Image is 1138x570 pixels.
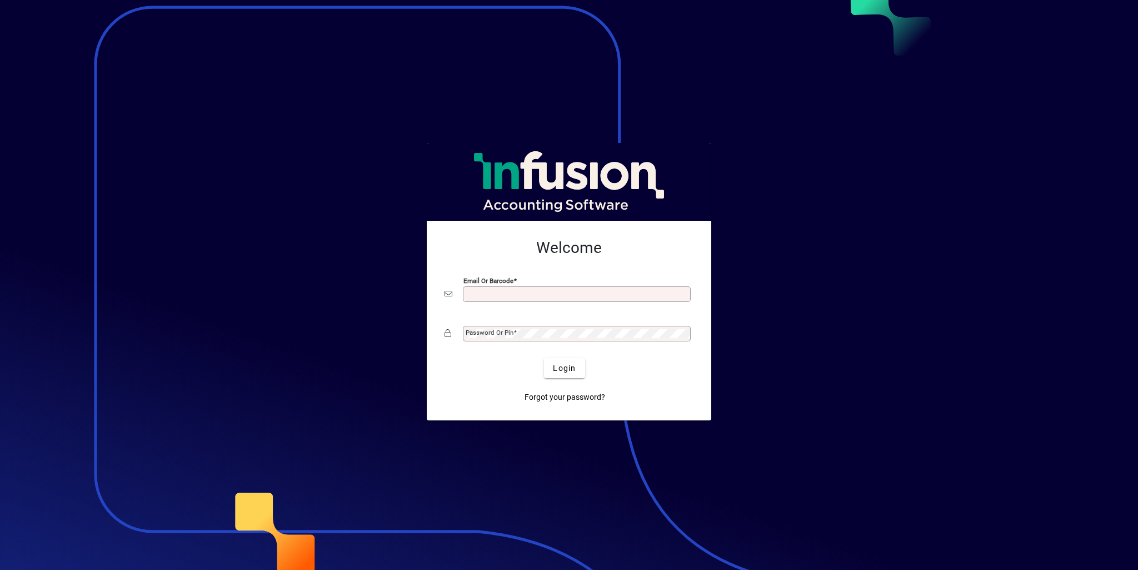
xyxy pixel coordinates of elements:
mat-label: Password or Pin [466,329,513,336]
button: Login [544,358,585,378]
mat-label: Email or Barcode [463,277,513,285]
span: Login [553,363,576,374]
h2: Welcome [445,239,693,257]
span: Forgot your password? [525,391,605,403]
a: Forgot your password? [520,387,610,407]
